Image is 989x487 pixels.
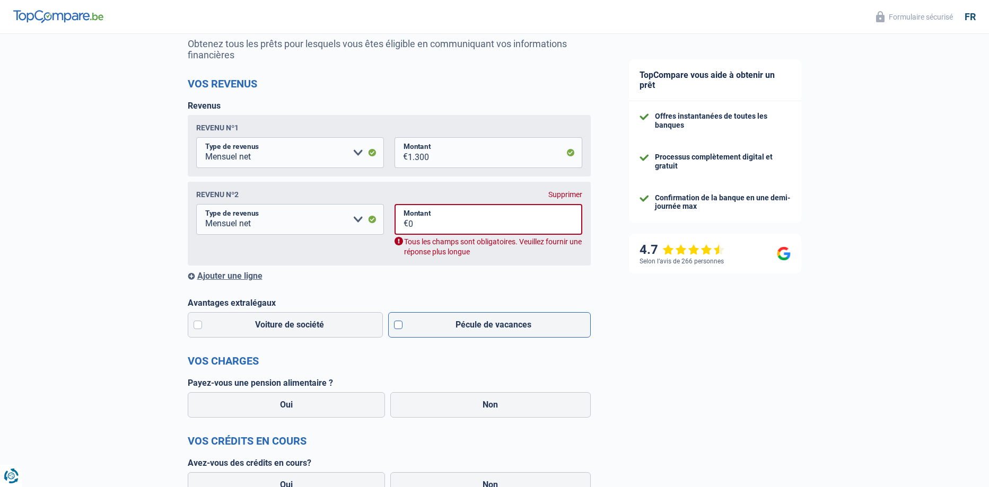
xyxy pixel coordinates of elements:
div: Offres instantanées de toutes les banques [655,112,791,130]
label: Avez-vous des crédits en cours? [188,458,591,468]
h2: Vos revenus [188,77,591,90]
span: € [395,204,408,235]
label: Voiture de société [188,312,383,338]
div: Revenu nº2 [196,190,239,199]
div: Tous les champs sont obligatoires. Veuillez fournir une réponse plus longue [395,237,582,257]
label: Payez-vous une pension alimentaire ? [188,378,591,388]
h2: Vos charges [188,355,591,367]
p: Obtenez tous les prêts pour lesquels vous êtes éligible en communiquant vos informations financières [188,38,591,60]
label: Oui [188,392,386,418]
label: Avantages extralégaux [188,298,591,308]
span: € [395,137,408,168]
div: 4.7 [640,242,725,258]
div: Revenu nº1 [196,123,239,132]
div: Supprimer [548,190,582,199]
div: TopCompare vous aide à obtenir un prêt [629,59,801,101]
div: Selon l’avis de 266 personnes [640,258,724,265]
div: fr [965,11,976,23]
label: Non [390,392,591,418]
div: Confirmation de la banque en une demi-journée max [655,193,791,211]
div: Processus complètement digital et gratuit [655,153,791,171]
img: TopCompare Logo [13,10,103,23]
button: Formulaire sécurisé [870,8,959,25]
label: Pécule de vacances [388,312,591,338]
h2: Vos crédits en cours [188,435,591,447]
label: Revenus [188,101,221,111]
div: Ajouter une ligne [188,271,591,281]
